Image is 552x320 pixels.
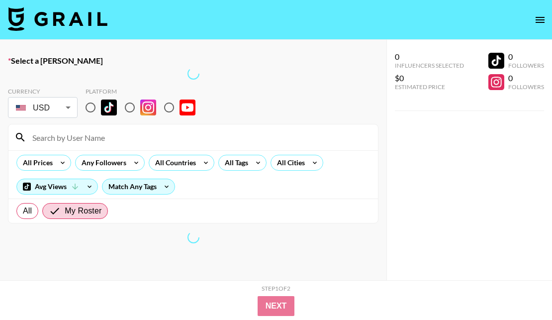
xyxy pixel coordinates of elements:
div: Influencers Selected [395,62,464,69]
div: Avg Views [17,179,97,194]
span: My Roster [65,205,101,217]
div: All Cities [271,155,307,170]
img: Grail Talent [8,7,107,31]
div: 0 [395,52,464,62]
div: Followers [508,62,544,69]
div: 0 [508,73,544,83]
span: All [23,205,32,217]
img: YouTube [180,100,195,115]
label: Select a [PERSON_NAME] [8,56,378,66]
span: Refreshing lists, bookers, clients, countries, tags, cities, talent, talent, talent... [186,67,200,80]
div: Followers [508,83,544,91]
div: All Tags [219,155,250,170]
div: Any Followers [76,155,128,170]
div: USD [10,99,76,116]
img: TikTok [101,100,117,115]
div: All Countries [149,155,198,170]
div: $0 [395,73,464,83]
div: Estimated Price [395,83,464,91]
div: 0 [508,52,544,62]
button: open drawer [530,10,550,30]
button: Next [258,296,295,316]
div: Step 1 of 2 [262,285,290,292]
div: Platform [86,88,203,95]
span: Refreshing lists, bookers, clients, countries, tags, cities, talent, talent, talent... [186,230,200,244]
input: Search by User Name [26,129,372,145]
div: Match Any Tags [102,179,175,194]
img: Instagram [140,100,156,115]
div: All Prices [17,155,55,170]
div: Currency [8,88,78,95]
